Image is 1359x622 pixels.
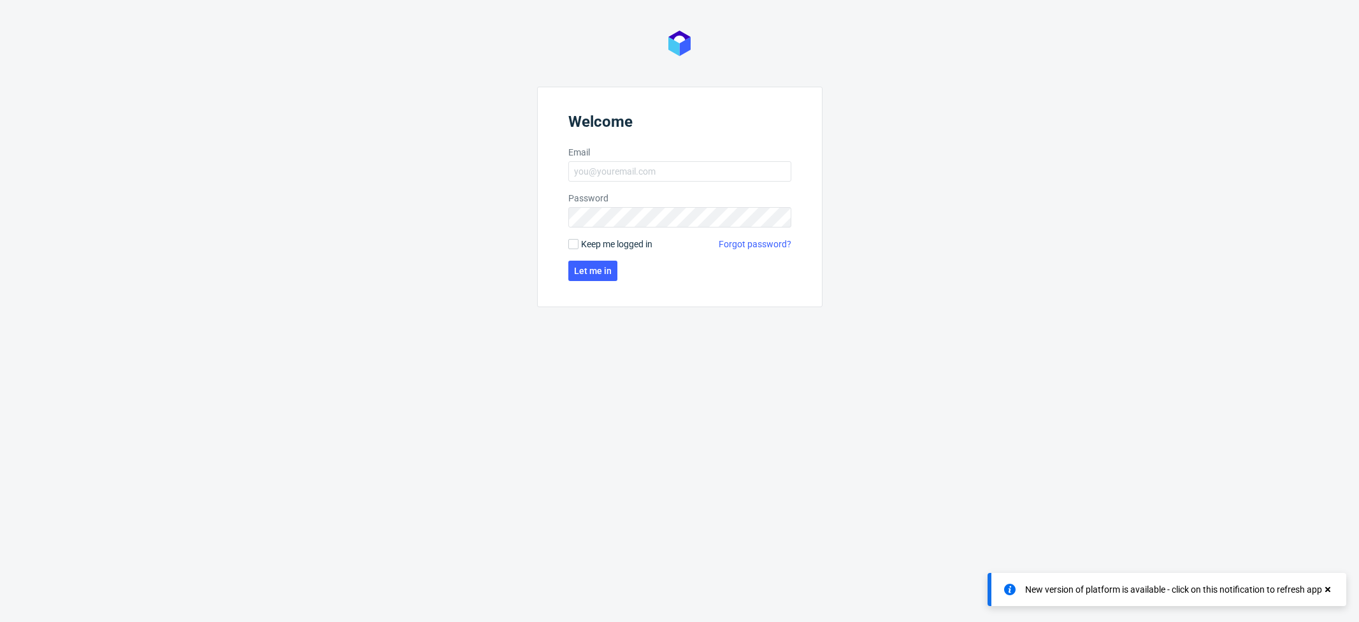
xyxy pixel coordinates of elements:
[1025,583,1322,596] div: New version of platform is available - click on this notification to refresh app
[581,238,652,250] span: Keep me logged in
[719,238,791,250] a: Forgot password?
[568,261,617,281] button: Let me in
[568,161,791,182] input: you@youremail.com
[568,146,791,159] label: Email
[574,266,612,275] span: Let me in
[568,192,791,205] label: Password
[568,113,791,136] header: Welcome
